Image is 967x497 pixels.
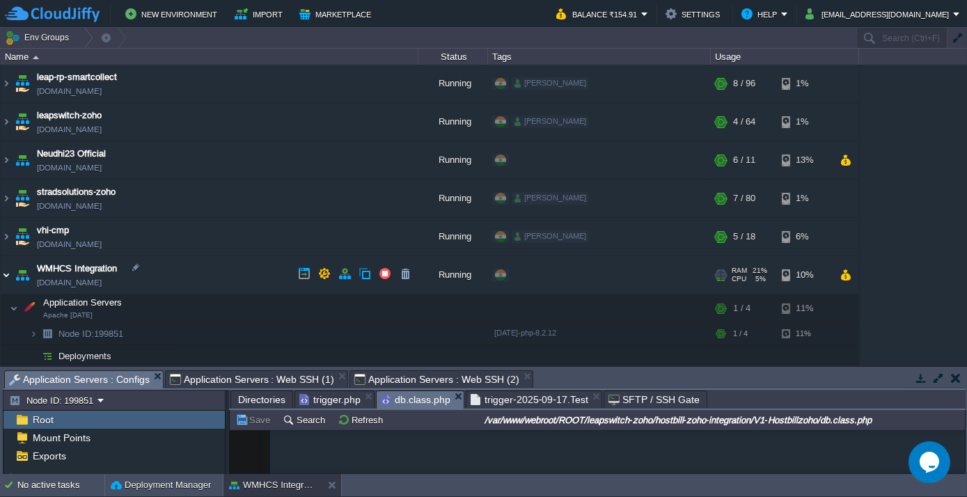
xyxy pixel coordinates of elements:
[10,294,18,322] img: AMDAwAAAACH5BAEAAAAALAAAAAABAAEAAAICRAEAOw==
[418,180,488,217] div: Running
[5,28,74,47] button: Env Groups
[741,6,781,22] button: Help
[1,180,12,217] img: AMDAwAAAACH5BAEAAAAALAAAAAABAAEAAAICRAEAOw==
[418,141,488,179] div: Running
[489,49,710,65] div: Tags
[13,65,32,102] img: AMDAwAAAACH5BAEAAAAALAAAAAABAAEAAAICRAEAOw==
[57,328,125,340] a: Node ID:199851
[782,180,827,217] div: 1%
[354,371,519,388] span: Application Servers : Web SSH (2)
[58,329,94,339] span: Node ID:
[37,109,102,123] a: leapswitch-zoho
[17,474,104,496] div: No active tasks
[512,77,589,90] div: [PERSON_NAME]
[37,262,117,276] a: WMHCS Integration
[13,218,32,255] img: AMDAwAAAACH5BAEAAAAALAAAAAABAAEAAAICRAEAOw==
[733,65,755,102] div: 8 / 96
[37,276,102,290] a: [DOMAIN_NAME]
[29,323,38,345] img: AMDAwAAAACH5BAEAAAAALAAAAAABAAEAAAICRAEAOw==
[238,391,285,408] span: Directories
[1,103,12,141] img: AMDAwAAAACH5BAEAAAAALAAAAAABAAEAAAICRAEAOw==
[294,390,375,408] li: /var/www/webroot/ROOT/leapswitch-zoho/hostbill-zoho-integration/V2-Hostbillzoho-09052025/trigger.php
[753,267,767,275] span: 21%
[381,391,450,409] span: db.class.php
[419,49,487,65] div: Status
[37,185,116,199] span: stradsolutions-zoho
[19,294,38,322] img: AMDAwAAAACH5BAEAAAAALAAAAAABAAEAAAICRAEAOw==
[37,161,102,175] a: [DOMAIN_NAME]
[38,323,57,345] img: AMDAwAAAACH5BAEAAAAALAAAAAABAAEAAAICRAEAOw==
[782,103,827,141] div: 1%
[782,141,827,179] div: 13%
[9,394,97,407] button: Node ID: 199851
[37,237,102,251] a: [DOMAIN_NAME]
[1,218,12,255] img: AMDAwAAAACH5BAEAAAAALAAAAAABAAEAAAICRAEAOw==
[608,391,700,408] span: SFTP / SSH Gate
[125,6,221,22] button: New Environment
[556,6,641,22] button: Balance ₹154.91
[1,65,12,102] img: AMDAwAAAACH5BAEAAAAALAAAAAABAAEAAAICRAEAOw==
[18,473,64,485] span: Favorites
[732,267,747,275] span: RAM
[42,297,124,308] span: Application Servers
[733,103,755,141] div: 4 / 64
[733,141,755,179] div: 6 / 11
[229,478,317,492] button: WMHCS Integration
[782,323,827,345] div: 11%
[13,141,32,179] img: AMDAwAAAACH5BAEAAAAALAAAAAABAAEAAAICRAEAOw==
[1,141,12,179] img: AMDAwAAAACH5BAEAAAAALAAAAAABAAEAAAICRAEAOw==
[733,218,755,255] div: 5 / 18
[376,390,464,408] li: /var/www/webroot/ROOT/leapswitch-zoho/hostbill-zoho-integration/V1-Hostbillzoho/db.class.php
[1,49,418,65] div: Name
[909,441,953,483] iframe: chat widget
[13,180,32,217] img: AMDAwAAAACH5BAEAAAAALAAAAAABAAEAAAICRAEAOw==
[5,6,100,23] img: CloudJiffy
[299,6,375,22] button: Marketplace
[30,432,93,444] span: Mount Points
[30,413,56,426] a: Root
[782,65,827,102] div: 1%
[782,256,827,294] div: 10%
[9,371,150,388] span: Application Servers : Configs
[666,6,724,22] button: Settings
[299,391,361,408] span: trigger.php
[752,275,766,283] span: 5%
[33,56,39,59] img: AMDAwAAAACH5BAEAAAAALAAAAAABAAEAAAICRAEAOw==
[418,103,488,141] div: Running
[782,218,827,255] div: 6%
[283,413,329,426] button: Search
[37,199,102,213] a: [DOMAIN_NAME]
[30,450,68,462] a: Exports
[1,256,12,294] img: AMDAwAAAACH5BAEAAAAALAAAAAABAAEAAAICRAEAOw==
[732,275,746,283] span: CPU
[512,192,589,205] div: [PERSON_NAME]
[111,478,211,492] button: Deployment Manager
[37,147,106,161] a: Neudhi23 Official
[170,371,334,388] span: Application Servers : Web SSH (1)
[37,70,117,84] a: leap-rp-smartcollect
[42,297,124,308] a: Application ServersApache [DATE]
[466,390,602,408] li: /var/www/webroot/ROOT/leapswitch-zoho/hostbill-zoho-integration/V2-Hostbillzoho-09052025/trigger-...
[512,230,589,243] div: [PERSON_NAME]
[418,218,488,255] div: Running
[37,84,102,98] a: [DOMAIN_NAME]
[338,413,387,426] button: Refresh
[57,328,125,340] span: 199851
[512,116,589,128] div: [PERSON_NAME]
[13,256,32,294] img: AMDAwAAAACH5BAEAAAAALAAAAAABAAEAAAICRAEAOw==
[418,65,488,102] div: Running
[38,345,57,367] img: AMDAwAAAACH5BAEAAAAALAAAAAABAAEAAAICRAEAOw==
[57,350,113,362] a: Deployments
[235,413,274,426] button: Save
[418,256,488,294] div: Running
[43,311,93,319] span: Apache [DATE]
[37,123,102,136] a: [DOMAIN_NAME]
[733,323,748,345] div: 1 / 4
[37,223,69,237] a: vhi-cmp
